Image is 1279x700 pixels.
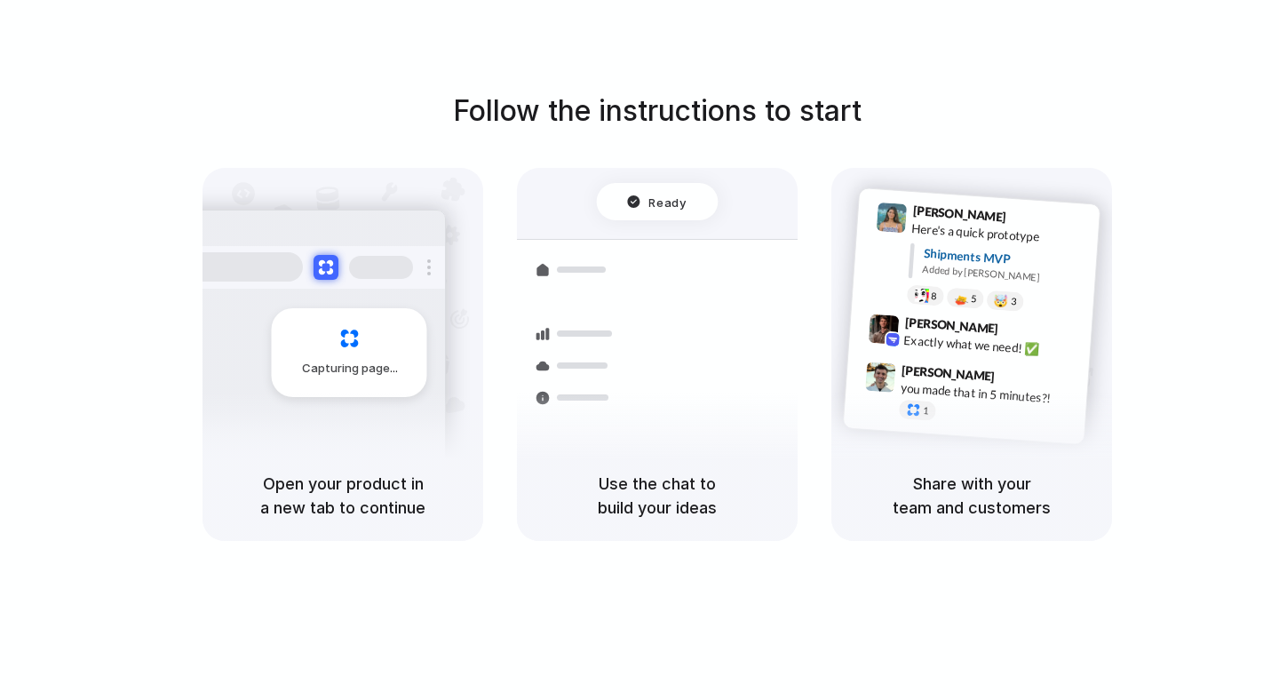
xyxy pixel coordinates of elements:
[649,193,687,211] span: Ready
[1011,296,1017,306] span: 3
[904,312,998,338] span: [PERSON_NAME]
[903,330,1081,361] div: Exactly what we need! ✅
[902,360,996,386] span: [PERSON_NAME]
[853,472,1091,520] h5: Share with your team and customers
[1000,369,1037,390] span: 9:47 AM
[994,294,1009,307] div: 🤯
[971,293,977,303] span: 5
[931,290,937,300] span: 8
[923,405,929,415] span: 1
[1004,321,1040,342] span: 9:42 AM
[538,472,776,520] h5: Use the chat to build your ideas
[922,261,1085,287] div: Added by [PERSON_NAME]
[912,201,1006,227] span: [PERSON_NAME]
[911,219,1089,249] div: Here's a quick prototype
[900,378,1077,409] div: you made that in 5 minutes?!
[224,472,462,520] h5: Open your product in a new tab to continue
[1012,209,1048,230] span: 9:41 AM
[923,243,1087,273] div: Shipments MVP
[453,90,862,132] h1: Follow the instructions to start
[302,360,401,378] span: Capturing page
